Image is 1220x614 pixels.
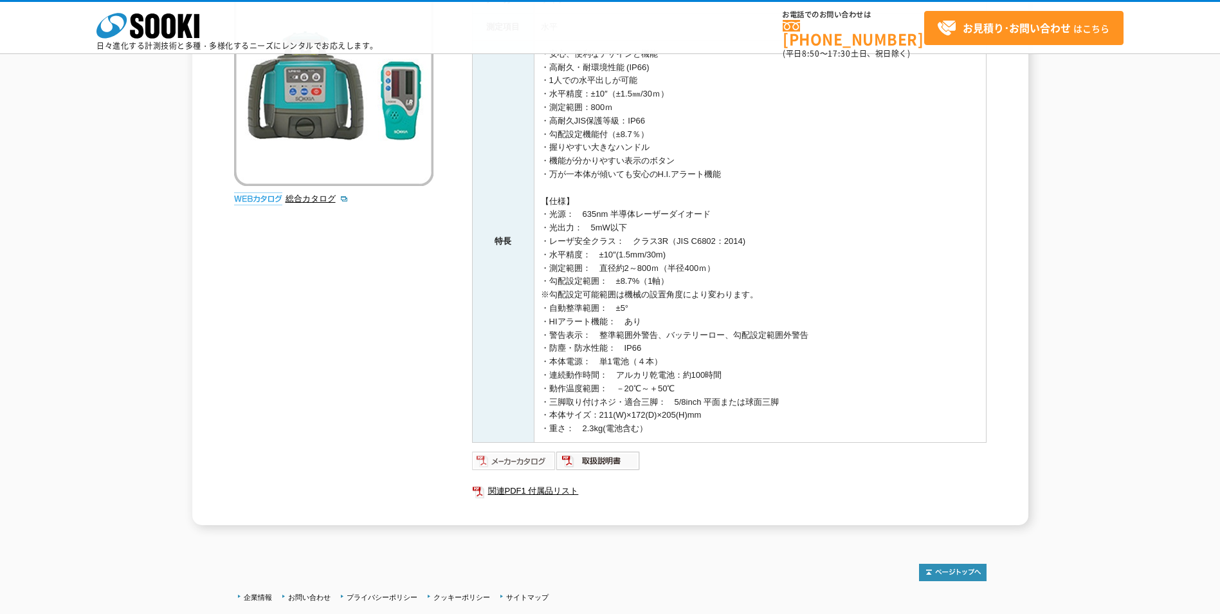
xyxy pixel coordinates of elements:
[783,48,910,59] span: (平日 ～ 土日、祝日除く)
[472,483,987,499] a: 関連PDF1 付属品リスト
[347,593,417,601] a: プライバシーポリシー
[472,41,534,442] th: 特長
[963,20,1071,35] strong: お見積り･お問い合わせ
[783,20,924,46] a: [PHONE_NUMBER]
[828,48,851,59] span: 17:30
[534,41,986,442] td: ・安心、便利なデザインと機能 ・高耐久・耐環境性能 (IP66) ・1人での水平出しが可能 ・水平精度：±10″（±1.5㎜/30ｍ） ・測定範囲：800ｍ ・高耐久JIS保護等級：IP66 ・...
[96,42,378,50] p: 日々進化する計測技術と多種・多様化するニーズにレンタルでお応えします。
[286,194,349,203] a: 総合カタログ
[234,192,282,205] img: webカタログ
[433,593,490,601] a: クッキーポリシー
[937,19,1109,38] span: はこちら
[919,564,987,581] img: トップページへ
[506,593,549,601] a: サイトマップ
[472,459,556,469] a: メーカーカタログ
[472,451,556,471] img: メーカーカタログ
[244,593,272,601] a: 企業情報
[556,459,641,469] a: 取扱説明書
[924,11,1124,45] a: お見積り･お問い合わせはこちら
[783,11,924,19] span: お電話でのお問い合わせは
[556,451,641,471] img: 取扱説明書
[288,593,331,601] a: お問い合わせ
[802,48,820,59] span: 8:50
